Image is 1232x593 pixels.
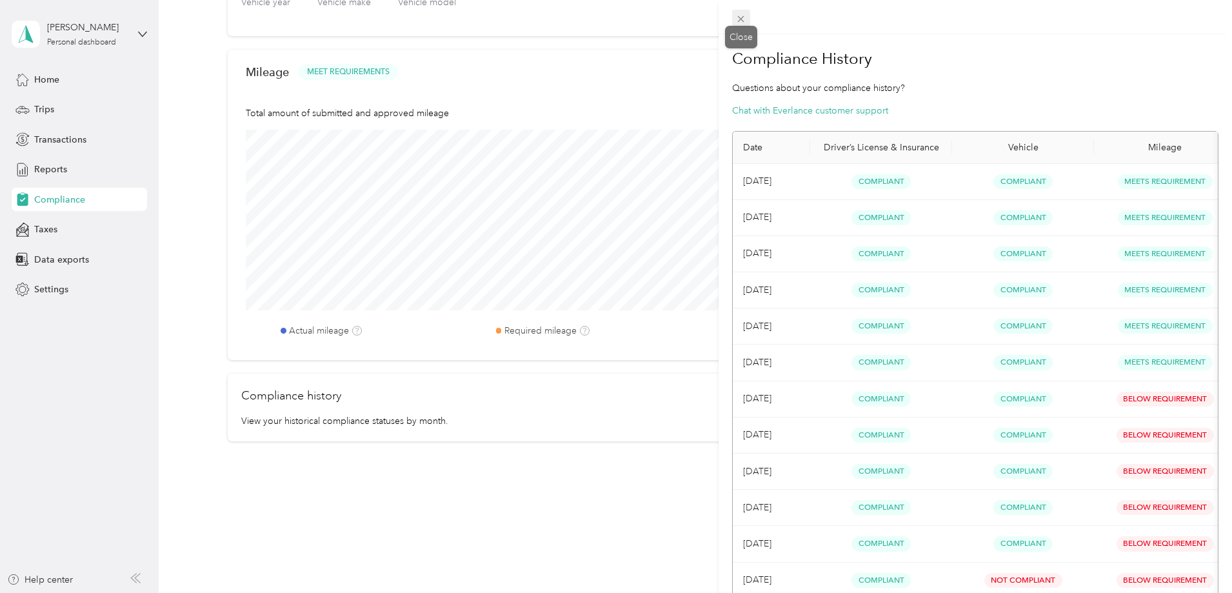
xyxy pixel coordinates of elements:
span: Meets Requirement [1118,355,1213,370]
span: Compliant [993,392,1053,407]
span: Compliant [993,428,1053,443]
h1: Compliance History [732,43,1218,74]
span: Compliant [993,500,1053,515]
td: Feb 2025 [733,417,810,454]
td: Mar 2025 [733,381,810,417]
span: Compliant [993,464,1053,479]
td: Jul 2025 [733,236,810,272]
span: Compliant [993,210,1053,225]
span: Compliant [851,464,911,479]
button: Chat with Everlance customer support [732,104,888,117]
span: Compliant [851,174,911,189]
span: Meets Requirement [1118,246,1213,261]
span: Below Requirement [1117,392,1214,407]
td: Apr 2025 [733,345,810,381]
span: Not Compliant [984,573,1062,588]
td: Aug 2025 [733,200,810,236]
td: Nov 2024 [733,526,810,562]
span: Meets Requirement [1118,210,1213,225]
span: Meets Requirement [1118,283,1213,297]
span: Below Requirement [1117,536,1214,551]
span: Compliant [851,210,911,225]
span: Compliant [993,174,1053,189]
span: Compliant [851,319,911,334]
span: Compliant [851,573,911,588]
span: Compliant [851,392,911,407]
span: Below Requirement [1117,428,1214,443]
span: Below Requirement [1117,500,1214,515]
span: Compliant [851,246,911,261]
span: Meets Requirement [1118,174,1213,189]
th: Vehicle [952,132,1094,164]
span: Compliant [993,283,1053,297]
td: Sep 2025 [733,164,810,200]
td: Dec 2024 [733,490,810,526]
td: Jan 2025 [733,454,810,490]
td: May 2025 [733,308,810,345]
span: Compliant [851,283,911,297]
iframe: Everlance-gr Chat Button Frame [1160,521,1232,593]
span: Below Requirement [1117,573,1214,588]
th: Date [733,132,810,164]
span: Compliant [993,246,1053,261]
p: Questions about your compliance history? [732,81,1218,95]
span: Compliant [851,500,911,515]
span: Compliant [851,536,911,551]
span: Compliant [851,355,911,370]
td: Jun 2025 [733,272,810,308]
span: Compliant [993,536,1053,551]
span: Meets Requirement [1118,319,1213,334]
span: Below Requirement [1117,464,1214,479]
span: Compliant [851,428,911,443]
span: Compliant [993,319,1053,334]
span: Compliant [993,355,1053,370]
th: Driver’s License & Insurance [810,132,952,164]
div: Close [725,26,757,48]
